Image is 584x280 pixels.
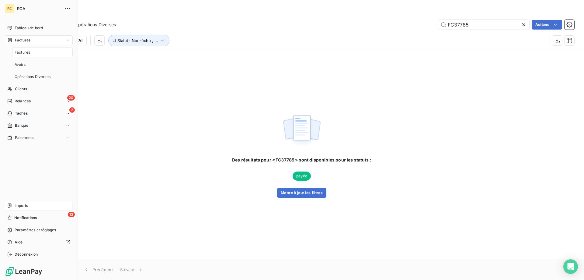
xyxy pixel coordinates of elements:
span: Paiements [15,135,33,140]
span: Factures [15,37,30,43]
img: empty state [282,112,321,150]
span: Relances [15,98,31,104]
span: Notifications [14,215,37,221]
span: Tâches [15,111,28,116]
div: RC [5,4,15,13]
span: Statut : Non-échu , ... [117,38,158,43]
button: Précédent [80,263,116,276]
img: Logo LeanPay [5,267,43,276]
button: Actions [532,20,562,30]
span: Tableau de bord [15,25,43,31]
input: Rechercher [438,20,529,30]
button: Statut : Non-échu , ... [108,35,169,46]
span: 2 [69,107,75,113]
a: Aide [5,237,73,247]
span: 20 [67,95,75,101]
span: Banque [15,123,28,128]
span: Clients [15,86,27,92]
span: Opérations Diverses [75,22,116,28]
span: Imports [15,203,28,208]
span: payée [293,172,311,181]
span: RCA [17,6,61,11]
span: Avoirs [15,62,26,67]
button: Mettre à jour les filtres [277,188,326,198]
span: Factures [15,50,30,55]
span: Aide [15,239,23,245]
span: Opérations Diverses [15,74,50,80]
span: 13 [68,212,75,217]
div: Open Intercom Messenger [563,259,578,274]
span: Déconnexion [15,252,38,257]
span: Des résultats pour « FC37785 » sont disponibles pour les statuts : [232,157,371,163]
button: Suivant [116,263,147,276]
span: Paramètres et réglages [15,227,56,233]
